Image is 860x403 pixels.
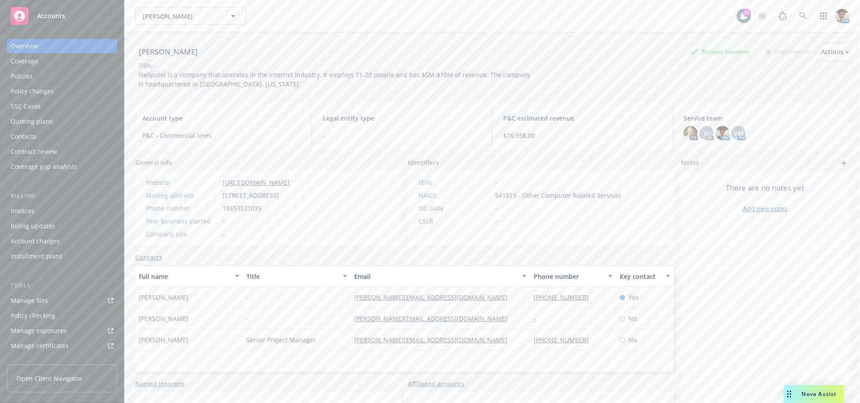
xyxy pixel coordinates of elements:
[11,293,48,308] div: Manage files
[408,158,439,167] span: Identifiers
[223,216,225,226] span: -
[7,354,117,368] a: Manage claims
[7,204,117,218] a: Invoices
[11,99,41,113] div: SSC Cases
[754,7,771,25] a: Stop snowing
[223,203,262,213] span: 18553531035
[11,160,77,174] div: Coverage gap analysis
[684,113,842,123] span: Service team
[11,204,35,218] div: Invoices
[503,131,662,140] span: $16,958.00
[784,385,844,403] button: Nova Assist
[143,12,219,21] span: [PERSON_NAME]
[16,374,82,383] span: Open Client Navigator
[354,314,515,323] a: [PERSON_NAME][EMAIL_ADDRESS][DOMAIN_NAME]
[534,314,543,323] a: -
[135,158,172,167] span: General info
[7,4,117,28] a: Accounts
[11,234,60,248] div: Account charges
[11,324,67,338] div: Manage exposures
[7,114,117,129] a: Quoting plans
[142,113,301,123] span: Account type
[496,191,622,200] span: 541519 - Other Computer Related Services
[223,229,225,239] span: -
[11,69,33,83] div: Policies
[139,272,230,281] div: Full name
[743,204,787,213] a: Add new notes
[354,293,515,301] a: [PERSON_NAME][EMAIL_ADDRESS][DOMAIN_NAME]
[734,129,743,138] span: VM
[408,379,465,388] a: Affiliated accounts
[246,335,316,344] span: Senior Project Manager
[246,272,337,281] div: Title
[534,336,596,344] a: [PHONE_NUMBER]
[246,293,249,302] span: -
[629,314,637,323] span: No
[323,131,481,140] span: -
[7,39,117,53] a: Overview
[7,69,117,83] a: Policies
[135,7,246,25] button: [PERSON_NAME]
[11,249,63,263] div: Installment plans
[7,160,117,174] a: Coverage gap analysis
[7,234,117,248] a: Account charges
[629,335,637,344] span: No
[534,293,596,301] a: [PHONE_NUMBER]
[761,46,814,57] div: Total Rewards
[419,216,492,226] div: CSLB
[243,266,351,287] button: Title
[821,43,849,61] button: Actions
[223,178,289,187] a: [URL][DOMAIN_NAME]
[684,126,698,140] img: photo
[7,281,117,290] div: Tools
[223,191,279,200] span: [STREET_ADDRESS]
[629,293,639,302] span: Yes
[7,219,117,233] a: Billing updates
[135,253,162,262] a: Contacts
[323,113,481,123] span: Legal entity type
[743,9,751,17] div: 35
[7,192,117,200] div: Billing
[802,390,837,398] span: Nova Assist
[11,114,53,129] div: Quoting plans
[815,7,833,25] a: Switch app
[11,309,55,323] div: Policy checking
[7,324,117,338] a: Manage exposures
[139,293,188,302] span: [PERSON_NAME]
[794,7,812,25] a: Search
[419,178,492,187] div: FEIN
[503,113,662,123] span: P&C estimated revenue
[7,309,117,323] a: Policy checking
[821,43,849,60] div: Actions
[7,84,117,98] a: Policy changes
[354,336,515,344] a: [PERSON_NAME][EMAIL_ADDRESS][DOMAIN_NAME]
[37,12,65,20] span: Accounts
[784,385,795,403] div: Drag to move
[419,191,492,200] div: NAICS
[7,339,117,353] a: Manage certificates
[11,339,69,353] div: Manage certificates
[11,219,55,233] div: Billing updates
[142,131,301,140] span: P&C - Commercial lines
[11,84,54,98] div: Policy changes
[686,46,754,57] div: Business Insurance
[620,272,661,281] div: Key contact
[11,129,36,144] div: Contacts
[496,178,498,187] span: -
[11,39,38,53] div: Overview
[354,272,517,281] div: Email
[146,216,219,226] div: Year business started
[139,70,532,88] span: Neilpatel is a company that operates in the Internet industry. It employs 11-20 people and has $5...
[7,293,117,308] a: Manage files
[7,249,117,263] a: Installment plans
[496,203,498,213] span: -
[7,145,117,159] a: Contract review
[11,354,55,368] div: Manage claims
[139,314,188,323] span: [PERSON_NAME]
[616,266,674,287] button: Key contact
[146,178,219,187] div: Website
[774,7,792,25] a: Report a Bug
[496,216,498,226] span: -
[146,229,219,239] div: Company size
